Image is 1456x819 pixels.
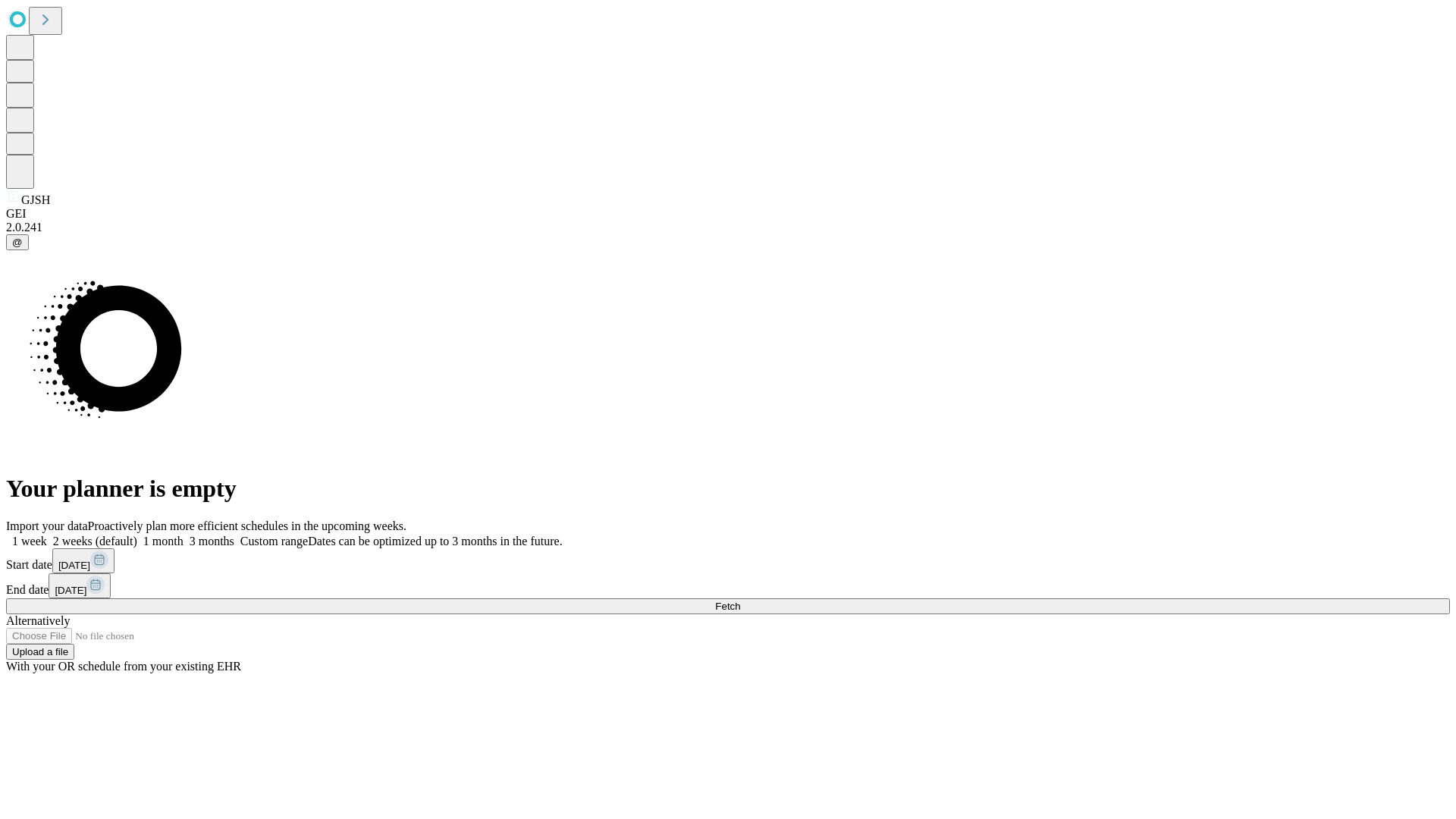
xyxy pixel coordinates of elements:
span: Proactively plan more efficient schedules in the upcoming weeks. [88,519,406,532]
div: 2.0.241 [6,221,1450,234]
span: 3 months [190,535,234,548]
span: 1 week [12,535,47,548]
span: Dates can be optimized up to 3 months in the future. [308,535,562,548]
button: @ [6,234,29,250]
span: 1 month [143,535,184,548]
span: With your OR schedule from your existing EHR [6,660,241,673]
button: Upload a file [6,644,74,660]
div: GEI [6,207,1450,221]
button: Fetch [6,598,1450,614]
span: 2 weeks (default) [53,535,137,548]
span: GJSH [21,193,50,206]
h1: Your planner is empty [6,475,1450,503]
button: [DATE] [52,548,115,573]
span: Alternatively [6,614,70,627]
div: End date [6,573,1450,598]
button: [DATE] [49,573,111,598]
div: Start date [6,548,1450,573]
span: [DATE] [55,585,86,596]
span: Custom range [240,535,308,548]
span: [DATE] [58,560,90,571]
span: @ [12,237,23,248]
span: Fetch [715,601,740,612]
span: Import your data [6,519,88,532]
